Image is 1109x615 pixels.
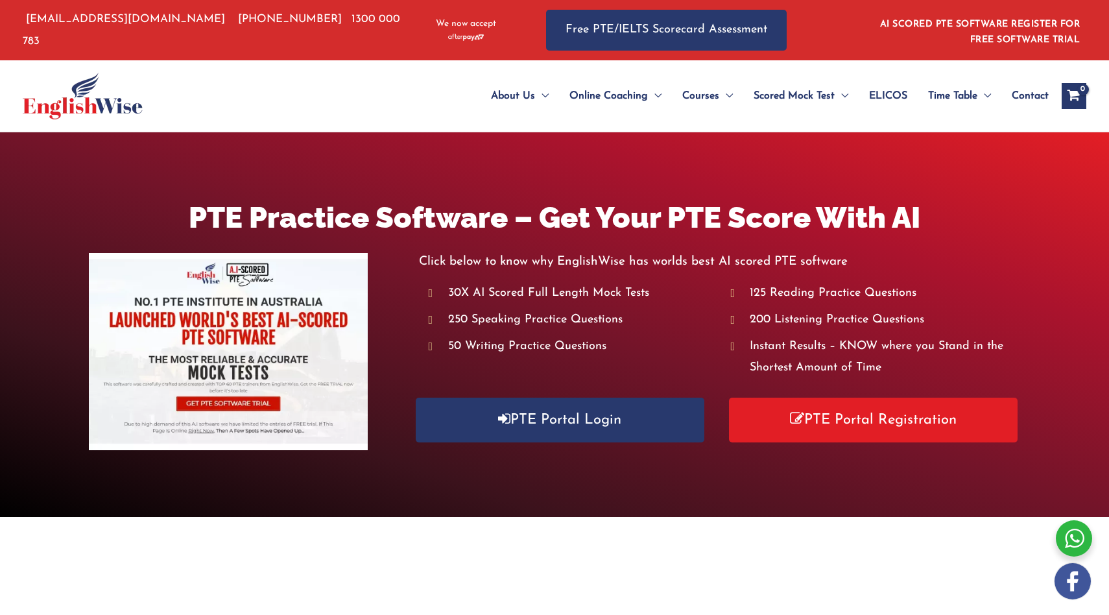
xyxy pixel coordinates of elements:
[1001,73,1049,119] a: Contact
[448,34,484,41] img: Afterpay-Logo
[491,73,535,119] span: About Us
[880,19,1080,45] a: AI SCORED PTE SOFTWARE REGISTER FOR FREE SOFTWARE TRIAL
[648,73,662,119] span: Menu Toggle
[719,73,733,119] span: Menu Toggle
[1055,563,1091,599] img: white-facebook.png
[23,73,143,119] img: cropped-ew-logo
[730,283,1020,304] li: 125 Reading Practice Questions
[918,73,1001,119] a: Time TableMenu Toggle
[859,73,918,119] a: ELICOS
[559,73,672,119] a: Online CoachingMenu Toggle
[569,73,648,119] span: Online Coaching
[869,73,907,119] span: ELICOS
[89,197,1020,238] h1: PTE Practice Software – Get Your PTE Score With AI
[872,9,1086,51] aside: Header Widget 1
[1062,83,1086,109] a: View Shopping Cart, empty
[238,14,342,25] a: [PHONE_NUMBER]
[481,73,559,119] a: About UsMenu Toggle
[546,10,787,51] a: Free PTE/IELTS Scorecard Assessment
[23,14,400,46] a: 1300 000 783
[419,251,1021,272] p: Click below to know why EnglishWise has worlds best AI scored PTE software
[460,73,1049,119] nav: Site Navigation: Main Menu
[730,336,1020,380] li: Instant Results – KNOW where you Stand in the Shortest Amount of Time
[429,309,719,331] li: 250 Speaking Practice Questions
[754,73,835,119] span: Scored Mock Test
[672,73,743,119] a: CoursesMenu Toggle
[977,73,991,119] span: Menu Toggle
[416,398,704,442] a: PTE Portal Login
[23,14,225,25] a: [EMAIL_ADDRESS][DOMAIN_NAME]
[928,73,977,119] span: Time Table
[835,73,848,119] span: Menu Toggle
[729,398,1018,442] a: PTE Portal Registration
[429,283,719,304] li: 30X AI Scored Full Length Mock Tests
[429,336,719,357] li: 50 Writing Practice Questions
[89,253,368,450] img: pte-institute-main
[436,18,496,30] span: We now accept
[743,73,859,119] a: Scored Mock TestMenu Toggle
[1012,73,1049,119] span: Contact
[682,73,719,119] span: Courses
[535,73,549,119] span: Menu Toggle
[730,309,1020,331] li: 200 Listening Practice Questions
